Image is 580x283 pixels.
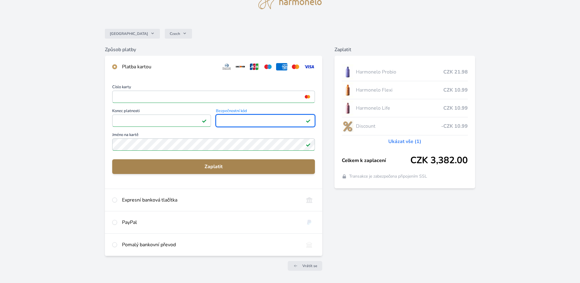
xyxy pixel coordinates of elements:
[122,241,299,248] div: Pomalý bankovní převod
[170,31,180,36] span: Czech
[349,173,427,179] span: Transakce je zabezpečena připojením SSL
[105,46,322,53] h6: Způsob platby
[202,118,207,123] img: Platné pole
[441,123,468,130] span: -CZK 10.99
[165,29,192,39] button: Czech
[112,159,315,174] button: Zaplatit
[221,63,232,70] img: diners.svg
[342,157,411,164] span: Celkem k zaplacení
[122,196,299,204] div: Expresní banková tlačítka
[288,261,322,271] a: Vrátit se
[112,109,211,115] span: Konec platnosti
[122,219,299,226] div: PayPal
[290,63,301,70] img: mc.svg
[306,118,311,123] img: Platné pole
[356,104,444,112] span: Harmonelo Life
[112,133,315,138] span: Jméno na kartě
[115,92,312,101] iframe: Iframe pro číslo karty
[262,63,274,70] img: maestro.svg
[443,104,468,112] span: CZK 10.99
[342,100,353,116] img: CLEAN_LIFE_se_stinem_x-lo.jpg
[112,85,315,91] span: Číslo karty
[388,138,421,145] a: Ukázat vše (1)
[302,263,317,268] span: Vrátit se
[304,219,315,226] img: paypal.svg
[249,63,260,70] img: jcb.svg
[303,94,312,100] img: mc
[304,63,315,70] img: visa.svg
[443,68,468,76] span: CZK 21.98
[122,63,216,70] div: Platba kartou
[112,138,315,151] input: Jméno na kartěPlatné pole
[117,163,310,170] span: Zaplatit
[356,123,441,130] span: Discount
[443,86,468,94] span: CZK 10.99
[334,46,475,53] h6: Zaplatit
[304,196,315,204] img: onlineBanking_CZ.svg
[219,116,312,125] iframe: Iframe pro bezpečnostní kód
[342,82,353,98] img: CLEAN_FLEXI_se_stinem_x-hi_(1)-lo.jpg
[410,155,468,166] span: CZK 3,382.00
[356,68,444,76] span: Harmonelo Probio
[306,142,311,147] img: Platné pole
[276,63,287,70] img: amex.svg
[115,116,208,125] iframe: Iframe pro datum vypršení platnosti
[110,31,148,36] span: [GEOGRAPHIC_DATA]
[216,109,315,115] span: Bezpečnostní kód
[304,241,315,248] img: bankTransfer_IBAN.svg
[105,29,160,39] button: [GEOGRAPHIC_DATA]
[342,64,353,80] img: CLEAN_PROBIO_se_stinem_x-lo.jpg
[342,119,353,134] img: discount-lo.png
[356,86,444,94] span: Harmonelo Flexi
[235,63,246,70] img: discover.svg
